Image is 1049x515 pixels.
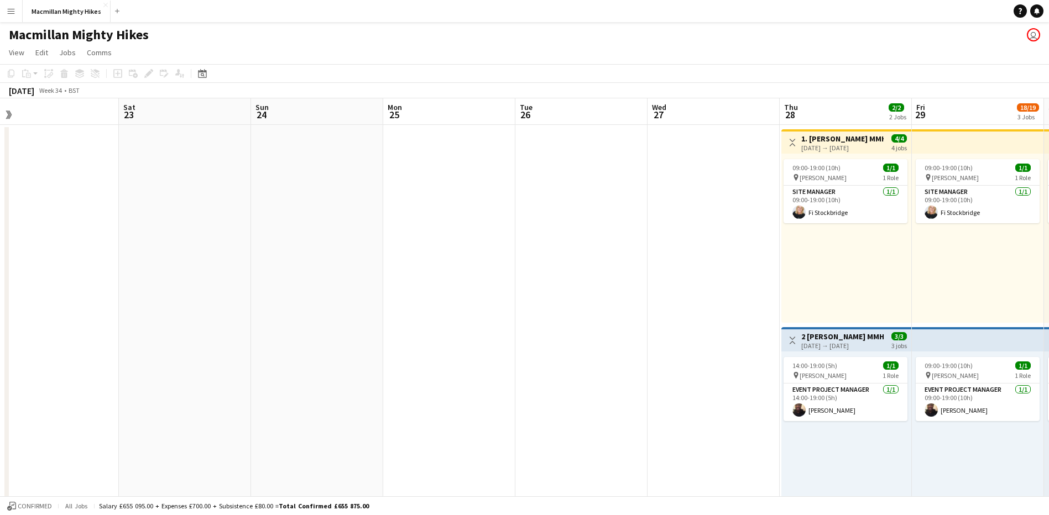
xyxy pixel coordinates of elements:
h3: 1. [PERSON_NAME] MMH- 4 day role [801,134,884,144]
span: 1/1 [883,164,899,172]
a: Jobs [55,45,80,60]
app-job-card: 09:00-19:00 (10h)1/1 [PERSON_NAME]1 RoleSite Manager1/109:00-19:00 (10h)Fi Stockbridge [916,159,1040,223]
h3: 2 [PERSON_NAME] MMH- 3 day role [801,332,884,341]
span: Edit [35,48,48,57]
div: 3 Jobs [1017,113,1038,121]
span: Thu [784,102,798,112]
span: 1 Role [883,371,899,380]
h1: Macmillan Mighty Hikes [9,27,149,43]
span: 27 [650,108,666,121]
div: BST [69,86,80,94]
app-job-card: 14:00-19:00 (5h)1/1 [PERSON_NAME]1 RoleEvent Project Manager1/114:00-19:00 (5h)[PERSON_NAME] [784,357,907,421]
span: 2/2 [889,103,904,112]
app-card-role: Site Manager1/109:00-19:00 (10h)Fi Stockbridge [916,186,1040,223]
span: 23 [122,108,135,121]
div: 2 Jobs [889,113,906,121]
span: 3/3 [891,332,907,340]
span: Confirmed [18,502,52,510]
app-card-role: Event Project Manager1/114:00-19:00 (5h)[PERSON_NAME] [784,383,907,421]
div: [DATE] → [DATE] [801,144,884,152]
span: 1 Role [1015,174,1031,182]
span: Fri [916,102,925,112]
span: 09:00-19:00 (10h) [792,164,841,172]
app-job-card: 09:00-19:00 (10h)1/1 [PERSON_NAME]1 RoleSite Manager1/109:00-19:00 (10h)Fi Stockbridge [784,159,907,223]
span: [PERSON_NAME] [800,174,847,182]
a: Edit [31,45,53,60]
div: 4 jobs [891,143,907,152]
button: Macmillan Mighty Hikes [23,1,111,22]
span: Total Confirmed £655 875.00 [279,502,369,510]
span: Jobs [59,48,76,57]
span: 1/1 [1015,361,1031,370]
app-user-avatar: Liz Sutton [1027,28,1040,41]
span: View [9,48,24,57]
span: Comms [87,48,112,57]
span: Sun [255,102,269,112]
span: Wed [652,102,666,112]
span: Mon [388,102,402,112]
span: Week 34 [36,86,64,94]
span: 1 Role [1015,371,1031,380]
span: 18/19 [1017,103,1039,112]
div: 3 jobs [891,340,907,350]
button: Confirmed [6,500,54,512]
span: [PERSON_NAME] [932,174,979,182]
a: Comms [82,45,116,60]
span: 1/1 [1015,164,1031,172]
span: Sat [123,102,135,112]
span: 09:00-19:00 (10h) [925,164,973,172]
span: 28 [782,108,798,121]
span: [PERSON_NAME] [932,371,979,380]
span: 29 [915,108,925,121]
span: 14:00-19:00 (5h) [792,361,837,370]
span: 1 Role [883,174,899,182]
span: 25 [386,108,402,121]
a: View [4,45,29,60]
div: [DATE] [9,85,34,96]
app-job-card: 09:00-19:00 (10h)1/1 [PERSON_NAME]1 RoleEvent Project Manager1/109:00-19:00 (10h)[PERSON_NAME] [916,357,1040,421]
span: All jobs [63,502,90,510]
span: 09:00-19:00 (10h) [925,361,973,370]
span: 24 [254,108,269,121]
span: Tue [520,102,533,112]
span: 26 [518,108,533,121]
div: [DATE] → [DATE] [801,341,884,350]
span: 4/4 [891,134,907,143]
span: 1/1 [883,361,899,370]
app-card-role: Site Manager1/109:00-19:00 (10h)Fi Stockbridge [784,186,907,223]
app-card-role: Event Project Manager1/109:00-19:00 (10h)[PERSON_NAME] [916,383,1040,421]
span: [PERSON_NAME] [800,371,847,380]
div: Salary £655 095.00 + Expenses £700.00 + Subsistence £80.00 = [99,502,369,510]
